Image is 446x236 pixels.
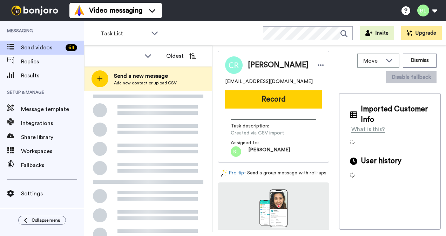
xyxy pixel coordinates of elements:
span: Settings [21,189,84,198]
a: Pro tip [221,169,244,177]
button: Oldest [161,49,201,63]
span: [PERSON_NAME] [248,146,290,157]
span: Replies [21,57,84,66]
img: bj-logo-header-white.svg [8,6,61,15]
button: Collapse menu [18,216,66,225]
div: 64 [66,44,77,51]
span: Workspaces [21,147,84,155]
span: Video messaging [89,6,142,15]
span: Results [21,71,84,80]
span: Share library [21,133,84,141]
span: Collapse menu [32,217,60,223]
span: Created via CSV import [231,130,297,137]
span: User history [361,156,401,166]
div: What is this? [351,125,385,133]
button: Record [225,90,322,109]
img: download [259,189,288,227]
button: Upgrade [401,26,442,40]
span: Send a new message [114,72,177,80]
span: Assigned to: [231,139,280,146]
span: [EMAIL_ADDRESS][DOMAIN_NAME] [225,78,313,85]
span: Integrations [21,119,84,127]
img: Image of Christopher Rowe [225,56,243,74]
span: Task List [101,29,148,38]
button: Invite [360,26,394,40]
span: Message template [21,105,84,113]
span: Fallbacks [21,161,84,169]
img: magic-wand.svg [221,169,227,177]
span: Task description : [231,123,280,130]
span: [PERSON_NAME] [248,60,309,70]
button: Dismiss [403,54,437,68]
img: vm-color.svg [74,5,85,16]
span: Move [363,57,382,65]
span: Send videos [21,43,63,52]
button: Disable fallback [386,71,437,83]
img: bl.png [231,146,241,157]
span: Add new contact or upload CSV [114,80,177,86]
span: Imported Customer Info [361,104,430,125]
div: - Send a group message with roll-ups [218,169,329,177]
